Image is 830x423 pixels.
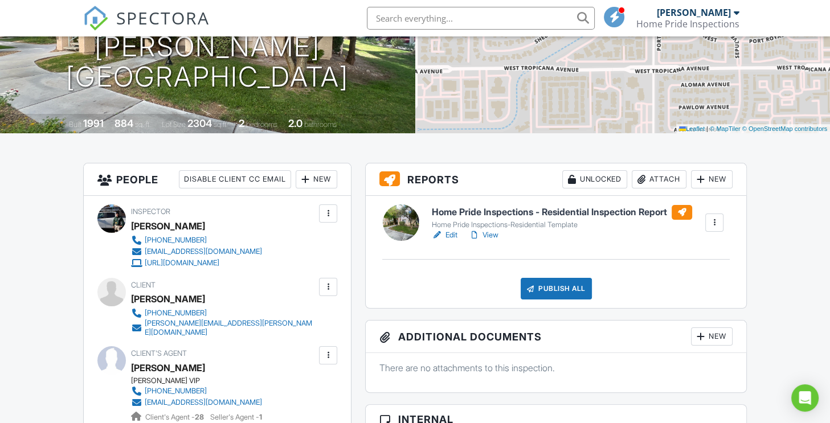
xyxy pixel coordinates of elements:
div: 2 [239,117,244,129]
a: Leaflet [679,125,705,132]
span: Seller's Agent - [210,413,262,421]
a: [PHONE_NUMBER] [131,385,262,397]
div: 884 [115,117,133,129]
a: [EMAIL_ADDRESS][DOMAIN_NAME] [131,246,262,257]
div: Attach [632,170,686,188]
span: sq. ft. [135,120,151,129]
a: Edit [432,229,457,241]
h3: Reports [366,163,746,196]
div: [PHONE_NUMBER] [145,387,207,396]
p: There are no attachments to this inspection. [379,362,733,374]
div: [EMAIL_ADDRESS][DOMAIN_NAME] [145,398,262,407]
div: New [691,170,733,188]
a: View [469,229,498,241]
div: Open Intercom Messenger [791,384,819,412]
input: Search everything... [367,7,595,30]
strong: 28 [195,413,204,421]
span: Inspector [131,207,170,216]
span: SPECTORA [116,6,210,30]
a: Home Pride Inspections - Residential Inspection Report Home Pride Inspections-Residential Template [432,205,692,230]
div: [PERSON_NAME] [131,217,205,235]
a: © OpenStreetMap contributors [742,125,827,132]
a: SPECTORA [83,15,210,39]
a: © MapTiler [710,125,741,132]
div: 1991 [83,117,104,129]
div: Home Pride Inspections [636,18,739,30]
h1: [STREET_ADDRESS][PERSON_NAME] [GEOGRAPHIC_DATA] [18,2,397,92]
span: Built [69,120,81,129]
div: 2304 [187,117,212,129]
span: Client's Agent - [145,413,206,421]
span: Client's Agent [131,349,187,358]
div: Home Pride Inspections-Residential Template [432,220,692,229]
div: [PHONE_NUMBER] [145,236,207,245]
div: 2.0 [288,117,302,129]
a: [EMAIL_ADDRESS][DOMAIN_NAME] [131,397,262,408]
a: [PERSON_NAME] [131,359,205,376]
a: [PHONE_NUMBER] [131,235,262,246]
span: | [706,125,708,132]
span: Client [131,281,156,289]
div: New [296,170,337,188]
div: [PHONE_NUMBER] [145,309,207,318]
div: [EMAIL_ADDRESS][DOMAIN_NAME] [145,247,262,256]
div: Unlocked [562,170,627,188]
span: bedrooms [246,120,277,129]
a: [PHONE_NUMBER] [131,307,317,319]
div: Publish All [521,278,592,299]
h3: Additional Documents [366,321,746,353]
a: [URL][DOMAIN_NAME] [131,257,262,269]
span: bathrooms [304,120,337,129]
span: sq.ft. [214,120,228,129]
div: [PERSON_NAME] [131,290,205,307]
span: Lot Size [162,120,186,129]
strong: 1 [259,413,262,421]
img: The Best Home Inspection Software - Spectora [83,6,108,31]
a: [PERSON_NAME][EMAIL_ADDRESS][PERSON_NAME][DOMAIN_NAME] [131,319,317,337]
div: [PERSON_NAME][EMAIL_ADDRESS][PERSON_NAME][DOMAIN_NAME] [145,319,317,337]
div: [URL][DOMAIN_NAME] [145,258,219,268]
div: New [691,327,733,346]
div: Disable Client CC Email [179,170,291,188]
div: [PERSON_NAME] [657,7,731,18]
div: [PERSON_NAME] VIP [131,376,271,385]
h6: Home Pride Inspections - Residential Inspection Report [432,205,692,220]
h3: People [84,163,351,196]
